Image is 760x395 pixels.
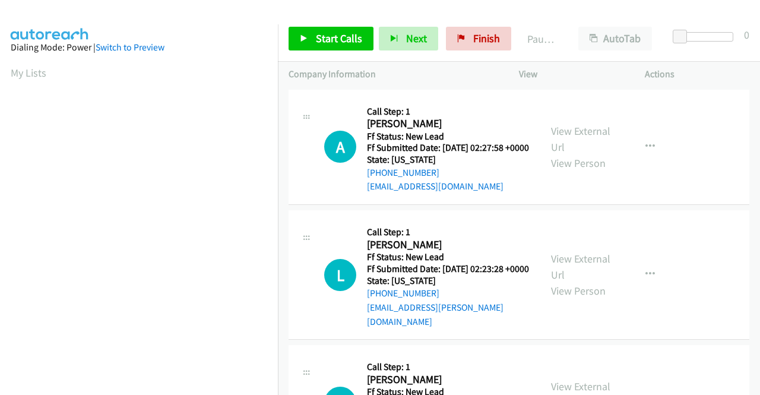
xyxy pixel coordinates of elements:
a: View External Url [551,124,610,154]
a: [PHONE_NUMBER] [367,287,439,299]
div: The call is yet to be attempted [324,131,356,163]
button: Next [379,27,438,50]
a: View Person [551,156,606,170]
h5: Call Step: 1 [367,361,529,373]
a: My Lists [11,66,46,80]
div: 0 [744,27,749,43]
h5: Ff Submitted Date: [DATE] 02:23:28 +0000 [367,263,530,275]
a: [EMAIL_ADDRESS][DOMAIN_NAME] [367,181,503,192]
a: [EMAIL_ADDRESS][PERSON_NAME][DOMAIN_NAME] [367,302,503,327]
div: Delay between calls (in seconds) [679,32,733,42]
p: Actions [645,67,749,81]
span: Finish [473,31,500,45]
h5: Ff Submitted Date: [DATE] 02:27:58 +0000 [367,142,529,154]
h5: Ff Status: New Lead [367,251,530,263]
a: Switch to Preview [96,42,164,53]
h5: Call Step: 1 [367,106,529,118]
p: Company Information [289,67,498,81]
h5: State: [US_STATE] [367,275,530,287]
h5: State: [US_STATE] [367,154,529,166]
div: The call is yet to be attempted [324,259,356,291]
a: View External Url [551,252,610,282]
h2: [PERSON_NAME] [367,117,525,131]
a: View Person [551,284,606,298]
h1: L [324,259,356,291]
div: Dialing Mode: Power | [11,40,267,55]
h2: [PERSON_NAME] [367,373,525,387]
p: Paused [527,31,557,47]
span: Start Calls [316,31,362,45]
button: AutoTab [578,27,652,50]
span: Next [406,31,427,45]
a: Finish [446,27,511,50]
p: View [519,67,623,81]
a: [PHONE_NUMBER] [367,167,439,178]
h5: Ff Status: New Lead [367,131,529,143]
a: Start Calls [289,27,373,50]
h1: A [324,131,356,163]
h2: [PERSON_NAME] [367,238,525,252]
h5: Call Step: 1 [367,226,530,238]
